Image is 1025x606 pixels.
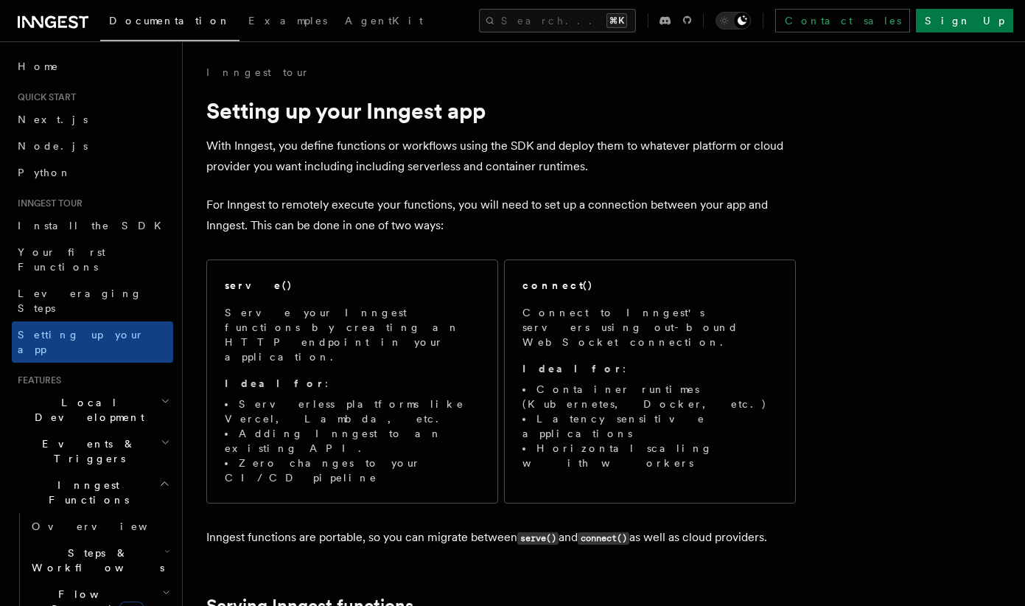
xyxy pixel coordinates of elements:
a: Next.js [12,106,173,133]
h2: serve() [225,278,293,293]
p: Inngest functions are portable, so you can migrate between and as well as cloud providers. [206,527,796,548]
p: : [225,376,480,391]
a: serve()Serve your Inngest functions by creating an HTTP endpoint in your application.Ideal for:Se... [206,260,498,504]
a: Python [12,159,173,186]
code: connect() [578,532,629,545]
a: Overview [26,513,173,540]
li: Serverless platforms like Vercel, Lambda, etc. [225,397,480,426]
span: Setting up your app [18,329,144,355]
a: Examples [239,4,336,40]
span: Inngest tour [12,198,83,209]
a: Documentation [100,4,239,41]
span: Documentation [109,15,231,27]
kbd: ⌘K [606,13,627,28]
h1: Setting up your Inngest app [206,97,796,124]
span: Examples [248,15,327,27]
a: Node.js [12,133,173,159]
a: connect()Connect to Inngest's servers using out-bound WebSocket connection.Ideal for:Container ru... [504,260,796,504]
button: Toggle dark mode [716,12,751,29]
p: For Inngest to remotely execute your functions, you will need to set up a connection between your... [206,195,796,236]
a: Install the SDK [12,212,173,239]
a: Sign Up [916,9,1013,32]
a: Contact sales [775,9,910,32]
span: Install the SDK [18,220,170,231]
button: Steps & Workflows [26,540,173,581]
p: With Inngest, you define functions or workflows using the SDK and deploy them to whatever platfor... [206,136,796,177]
span: Steps & Workflows [26,546,164,575]
p: Connect to Inngest's servers using out-bound WebSocket connection. [522,305,777,349]
span: Home [18,59,59,74]
li: Container runtimes (Kubernetes, Docker, etc.) [522,382,777,411]
button: Inngest Functions [12,472,173,513]
button: Local Development [12,389,173,431]
button: Events & Triggers [12,431,173,472]
strong: Ideal for [225,377,325,389]
h2: connect() [522,278,593,293]
a: Your first Functions [12,239,173,280]
li: Latency sensitive applications [522,411,777,441]
span: Your first Functions [18,246,105,273]
span: Features [12,375,61,386]
code: serve() [517,532,559,545]
a: Setting up your app [12,321,173,363]
li: Horizontal scaling with workers [522,441,777,470]
p: : [522,361,777,376]
span: Events & Triggers [12,436,161,466]
li: Zero changes to your CI/CD pipeline [225,456,480,485]
a: Home [12,53,173,80]
span: AgentKit [345,15,423,27]
a: AgentKit [336,4,432,40]
p: Serve your Inngest functions by creating an HTTP endpoint in your application. [225,305,480,364]
span: Node.js [18,140,88,152]
span: Overview [32,520,183,532]
span: Local Development [12,395,161,425]
a: Inngest tour [206,65,309,80]
span: Quick start [12,91,76,103]
strong: Ideal for [522,363,623,375]
span: Leveraging Steps [18,288,142,314]
span: Next.js [18,114,88,125]
span: Inngest Functions [12,478,159,507]
button: Search...⌘K [479,9,636,32]
a: Leveraging Steps [12,280,173,321]
li: Adding Inngest to an existing API. [225,426,480,456]
span: Python [18,167,71,178]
